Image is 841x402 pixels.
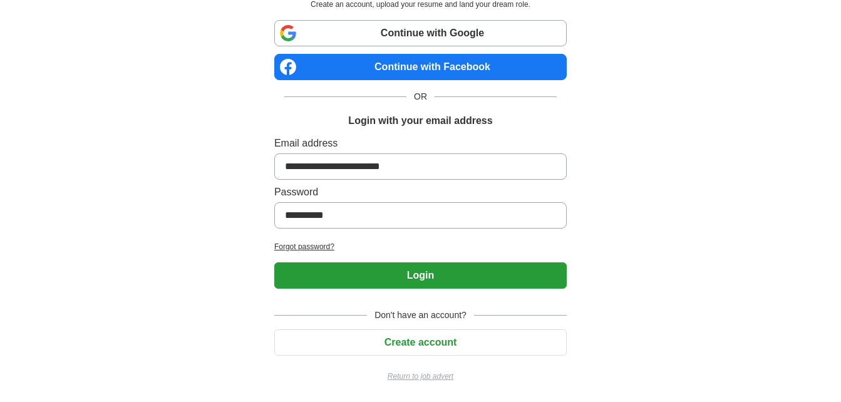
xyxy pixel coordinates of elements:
button: Create account [274,329,567,356]
span: OR [406,90,435,103]
h1: Login with your email address [348,113,492,128]
a: Forgot password? [274,241,567,252]
button: Login [274,262,567,289]
a: Continue with Google [274,20,567,46]
label: Email address [274,136,567,151]
a: Continue with Facebook [274,54,567,80]
label: Password [274,185,567,200]
a: Create account [274,337,567,348]
span: Don't have an account? [367,309,474,322]
a: Return to job advert [274,371,567,382]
